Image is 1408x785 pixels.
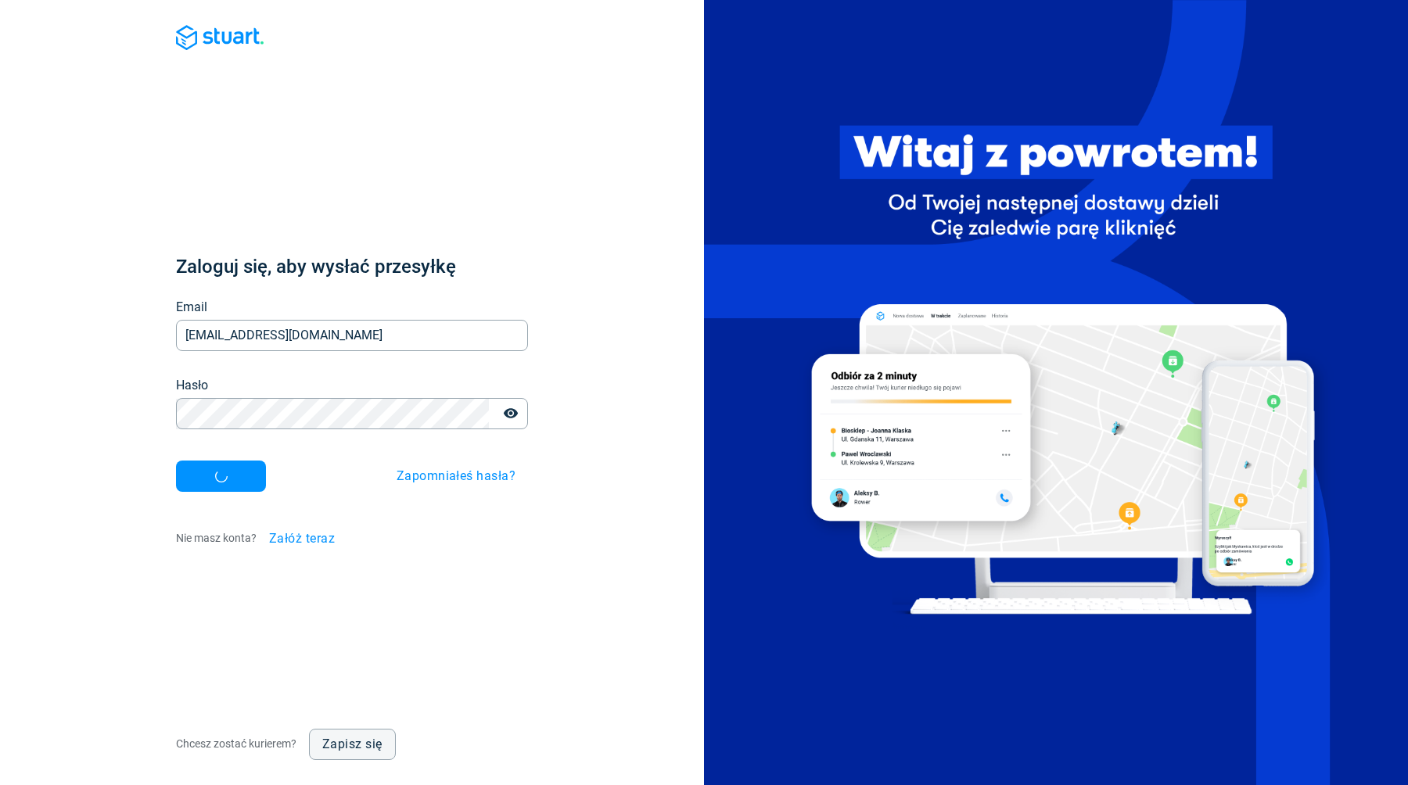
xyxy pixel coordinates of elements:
[257,523,347,554] button: Załóż teraz
[397,470,515,482] span: Zapomniałeś hasła?
[269,532,335,545] span: Załóż teraz
[176,737,296,750] span: Chcesz zostać kurierem?
[176,25,264,50] img: Blue logo
[176,532,257,544] span: Nie masz konta?
[384,461,528,492] button: Zapomniałeś hasła?
[309,729,396,760] a: Zapisz się
[176,376,208,395] label: Hasło
[176,254,528,279] h1: Zaloguj się, aby wysłać przesyłkę
[176,298,207,317] label: Email
[322,738,383,751] span: Zapisz się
